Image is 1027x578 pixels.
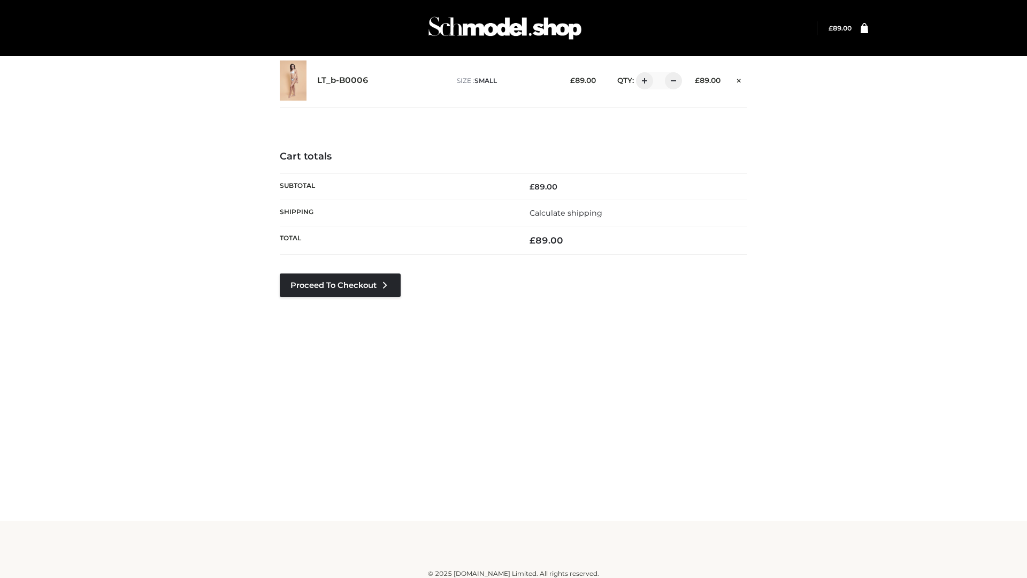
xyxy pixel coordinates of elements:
span: £ [695,76,700,85]
bdi: 89.00 [530,182,557,192]
span: £ [530,235,535,246]
img: Schmodel Admin 964 [425,7,585,49]
a: Remove this item [731,72,747,86]
bdi: 89.00 [829,24,852,32]
span: SMALL [474,77,497,85]
a: Proceed to Checkout [280,273,401,297]
th: Total [280,226,513,255]
h4: Cart totals [280,151,747,163]
span: £ [829,24,833,32]
a: LT_b-B0006 [317,75,369,86]
a: £89.00 [829,24,852,32]
div: QTY: [607,72,678,89]
a: Calculate shipping [530,208,602,218]
img: LT_b-B0006 - SMALL [280,60,306,101]
bdi: 89.00 [570,76,596,85]
th: Subtotal [280,173,513,200]
bdi: 89.00 [695,76,721,85]
th: Shipping [280,200,513,226]
p: size : [457,76,554,86]
span: £ [570,76,575,85]
span: £ [530,182,534,192]
bdi: 89.00 [530,235,563,246]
